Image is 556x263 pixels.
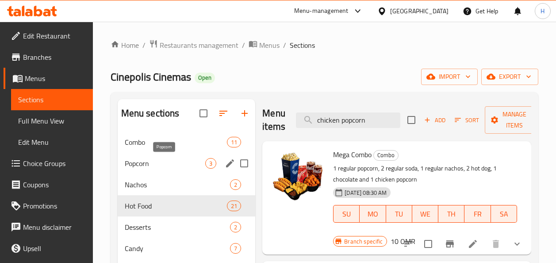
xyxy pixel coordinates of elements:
[23,243,86,254] span: Upsell
[118,174,256,195] div: Nachos2
[4,153,93,174] a: Choice Groups
[227,138,241,147] span: 11
[485,233,506,255] button: delete
[249,39,280,51] a: Menus
[205,158,216,169] div: items
[230,243,241,254] div: items
[23,201,86,211] span: Promotions
[18,116,86,126] span: Full Menu View
[23,222,86,232] span: Menu disclaimer
[23,31,86,41] span: Edit Restaurant
[283,40,286,50] li: /
[419,235,437,253] span: Select to update
[111,40,139,50] a: Home
[449,113,485,127] span: Sort items
[23,158,86,169] span: Choice Groups
[374,150,398,160] span: Combo
[373,150,399,161] div: Combo
[118,238,256,259] div: Candy7
[421,113,449,127] span: Add item
[118,153,256,174] div: Popcorn3edit
[125,222,230,232] span: Desserts
[341,237,386,246] span: Branch specific
[242,40,245,50] li: /
[455,115,479,125] span: Sort
[428,71,471,82] span: import
[118,195,256,217] div: Hot Food21
[194,104,213,123] span: Select all sections
[25,73,86,84] span: Menus
[391,235,415,248] h6: 10 OMR
[512,239,522,249] svg: Show Choices
[230,222,241,232] div: items
[234,103,255,124] button: Add section
[125,179,230,190] span: Nachos
[485,106,544,134] button: Manage items
[11,110,93,131] a: Full Menu View
[262,107,285,133] h2: Menu items
[4,195,93,217] a: Promotions
[230,244,241,253] span: 7
[227,202,241,210] span: 21
[492,109,537,131] span: Manage items
[333,163,517,185] p: 1 regular popcorn, 2 regular soda, 1 regular nachos, 2 hot dog, 1 chocolate and 1 chicken popcorn
[4,238,93,259] a: Upsell
[398,233,419,255] button: sort-choices
[421,69,478,85] button: import
[438,205,464,223] button: TH
[121,107,180,120] h2: Menu sections
[337,208,356,220] span: SU
[118,131,256,153] div: Combo11
[468,239,478,249] a: Edit menu item
[452,113,481,127] button: Sort
[269,148,326,205] img: Mega Combo
[333,148,372,161] span: Mega Combo
[23,52,86,62] span: Branches
[360,205,386,223] button: MO
[439,233,460,255] button: Branch-specific-item
[333,205,360,223] button: SU
[227,201,241,211] div: items
[230,181,241,189] span: 2
[468,208,487,220] span: FR
[363,208,382,220] span: MO
[149,39,238,51] a: Restaurants management
[296,112,400,128] input: search
[11,89,93,110] a: Sections
[390,208,409,220] span: TU
[294,6,349,16] div: Menu-management
[18,94,86,105] span: Sections
[142,40,146,50] li: /
[491,205,517,223] button: SA
[416,208,435,220] span: WE
[506,233,528,255] button: show more
[227,137,241,147] div: items
[386,205,412,223] button: TU
[541,6,544,16] span: H
[223,157,237,170] button: edit
[195,74,215,81] span: Open
[421,113,449,127] button: Add
[111,67,191,87] span: Cinepolis Cinemas
[118,217,256,238] div: Desserts2
[230,179,241,190] div: items
[160,40,238,50] span: Restaurants management
[4,217,93,238] a: Menu disclaimer
[290,40,315,50] span: Sections
[442,208,461,220] span: TH
[412,205,438,223] button: WE
[125,243,230,254] span: Candy
[125,201,227,211] span: Hot Food
[18,137,86,147] span: Edit Menu
[495,208,514,220] span: SA
[481,69,538,85] button: export
[4,25,93,46] a: Edit Restaurant
[390,6,449,16] div: [GEOGRAPHIC_DATA]
[423,115,447,125] span: Add
[259,40,280,50] span: Menus
[402,111,421,129] span: Select section
[230,223,241,232] span: 2
[4,174,93,195] a: Coupons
